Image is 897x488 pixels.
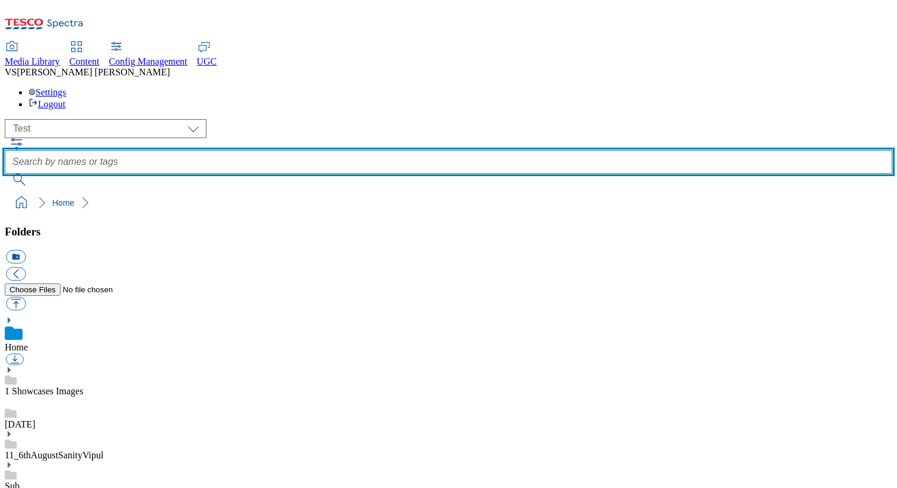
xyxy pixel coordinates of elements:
span: Config Management [109,56,187,66]
a: Home [5,342,28,352]
a: 1 Showcases Images [5,386,83,396]
span: VS [5,67,17,77]
a: [DATE] [5,419,36,429]
a: Media Library [5,42,60,67]
a: Settings [28,87,66,97]
a: 11_6thAugustSanityVipul [5,450,103,460]
a: home [12,193,31,212]
a: Config Management [109,42,187,67]
input: Search by names or tags [5,150,892,174]
nav: breadcrumb [5,192,892,214]
a: Logout [28,99,65,109]
span: [PERSON_NAME] [PERSON_NAME] [17,67,170,77]
h3: Folders [5,225,892,238]
span: Content [69,56,100,66]
a: UGC [197,42,217,67]
span: Media Library [5,56,60,66]
a: Home [52,198,74,208]
a: Content [69,42,100,67]
span: UGC [197,56,217,66]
